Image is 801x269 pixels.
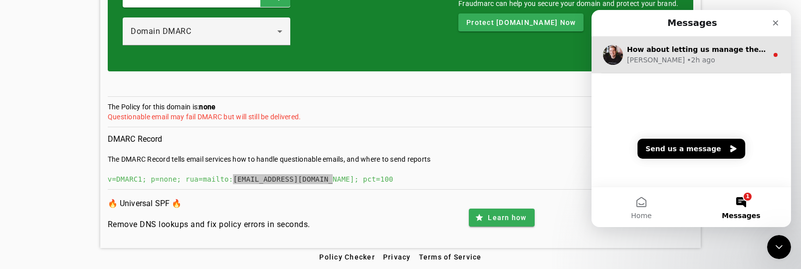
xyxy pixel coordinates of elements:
section: The Policy for this domain is: [108,102,694,127]
h4: Remove DNS lookups and fix policy errors in seconds. [108,219,310,231]
span: Privacy [383,253,411,261]
h3: 🔥 Universal SPF 🔥 [108,197,310,211]
div: [PERSON_NAME] [35,45,93,55]
button: Learn how [469,209,534,227]
button: Protect [DOMAIN_NAME] Now [458,13,584,31]
iframe: Intercom live chat [592,10,791,227]
span: Terms of Service [419,253,482,261]
span: Home [39,202,60,209]
strong: none [199,103,215,111]
button: Send us a message [46,129,154,149]
span: Protect [DOMAIN_NAME] Now [466,17,576,27]
button: Privacy [379,248,415,266]
button: Policy Checker [315,248,379,266]
div: Questionable email may fail DMARC but will still be delivered. [108,112,694,122]
span: Domain DMARC [131,26,191,36]
div: • 2h ago [95,45,124,55]
iframe: Intercom live chat [767,235,791,259]
div: The DMARC Record tells email services how to handle questionable emails, and where to send reports [108,154,694,164]
button: Terms of Service [415,248,486,266]
h3: DMARC Record [108,132,694,146]
span: Policy Checker [319,253,375,261]
button: Messages [100,177,200,217]
span: How about letting us manage these tricky policies for you? [35,35,268,43]
span: Messages [130,202,169,209]
span: Learn how [488,213,526,223]
div: v=DMARC1; p=none; rua=mailto:[EMAIL_ADDRESS][DOMAIN_NAME]; pct=100 [108,174,694,184]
